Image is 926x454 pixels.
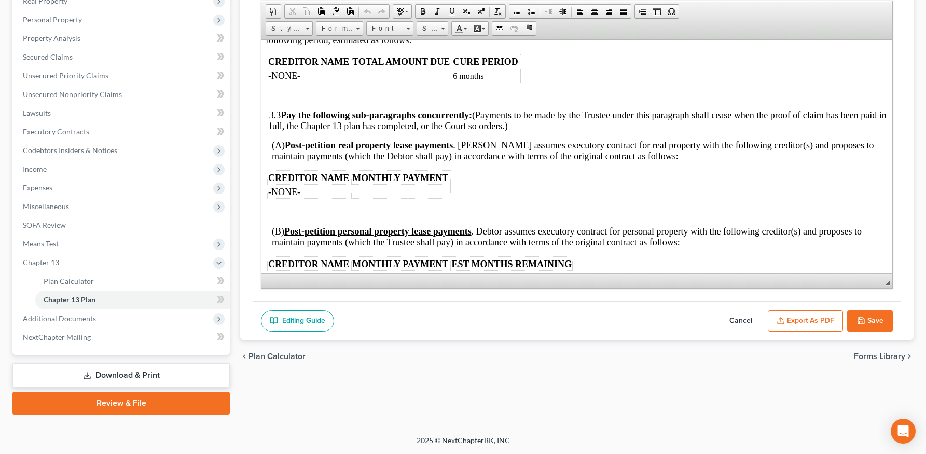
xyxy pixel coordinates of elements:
a: SOFA Review [15,216,230,235]
a: Increase Indent [556,5,570,18]
iframe: Rich Text Editor, document-ckeditor [261,40,892,273]
span: Unsecured Priority Claims [23,71,108,80]
a: Anchor [521,22,536,35]
a: Decrease Indent [541,5,556,18]
a: Background Color [470,22,488,35]
a: Secured Claims [15,48,230,66]
span: Unsecured Nonpriority Claims [23,90,122,99]
a: Insert/Remove Numbered List [509,5,524,18]
a: Lawsuits [15,104,230,122]
button: Cancel [718,310,764,332]
a: NextChapter Mailing [15,328,230,347]
span: Means Test [23,239,59,248]
a: Align Right [602,5,616,18]
i: chevron_left [240,352,248,361]
a: Remove Format [491,5,505,18]
span: Chapter 13 Plan [44,295,95,304]
a: Subscript [459,5,474,18]
span: Forms Library [854,352,905,361]
a: Insert Page Break for Printing [635,5,649,18]
span: Codebtors Insiders & Notices [23,146,117,155]
a: Chapter 13 Plan [35,291,230,309]
a: Paste from Word [343,5,357,18]
a: Text Color [452,22,470,35]
a: Editing Guide [261,310,334,332]
span: Income [23,164,47,173]
a: Styles [266,21,313,36]
a: Undo [360,5,375,18]
span: SOFA Review [23,221,66,229]
a: Unsecured Priority Claims [15,66,230,85]
span: Lawsuits [23,108,51,117]
a: Italic [430,5,445,18]
a: Executory Contracts [15,122,230,141]
a: Center [587,5,602,18]
a: Size [417,21,448,36]
span: Plan Calculator [44,277,94,285]
a: Spell Checker [393,5,411,18]
button: chevron_left Plan Calculator [240,352,306,361]
span: Plan Calculator [248,352,306,361]
span: Resize [885,280,890,285]
span: Property Analysis [23,34,80,43]
span: Styles [266,22,302,35]
span: NextChapter Mailing [23,333,91,341]
a: Cut [285,5,299,18]
a: Unsecured Nonpriority Claims [15,85,230,104]
span: Format [316,22,353,35]
a: Paste [314,5,328,18]
div: 2025 © NextChapterBK, INC [168,435,759,454]
button: Save [847,310,893,332]
span: Chapter 13 [23,258,59,267]
a: Underline [445,5,459,18]
button: Export as PDF [768,310,843,332]
a: Link [492,22,507,35]
a: Bold [416,5,430,18]
span: Size [417,22,438,35]
a: Unlink [507,22,521,35]
a: Redo [375,5,389,18]
a: Insert Special Character [664,5,679,18]
span: Miscellaneous [23,202,69,211]
a: Format [316,21,363,36]
a: Font [366,21,413,36]
a: Justify [616,5,631,18]
span: Expenses [23,183,52,192]
span: Executory Contracts [23,127,89,136]
a: Copy [299,5,314,18]
div: Open Intercom Messenger [891,419,916,444]
span: Additional Documents [23,314,96,323]
a: Property Analysis [15,29,230,48]
span: Font [367,22,403,35]
a: Plan Calculator [35,272,230,291]
a: Insert/Remove Bulleted List [524,5,538,18]
button: Forms Library chevron_right [854,352,914,361]
span: -NONE- [7,233,39,243]
span: Secured Claims [23,52,73,61]
a: Paste as plain text [328,5,343,18]
a: Superscript [474,5,488,18]
a: Align Left [573,5,587,18]
a: Table [649,5,664,18]
a: Review & File [12,392,230,415]
a: Download & Print [12,363,230,388]
span: Personal Property [23,15,82,24]
i: chevron_right [905,352,914,361]
a: Document Properties [266,5,281,18]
